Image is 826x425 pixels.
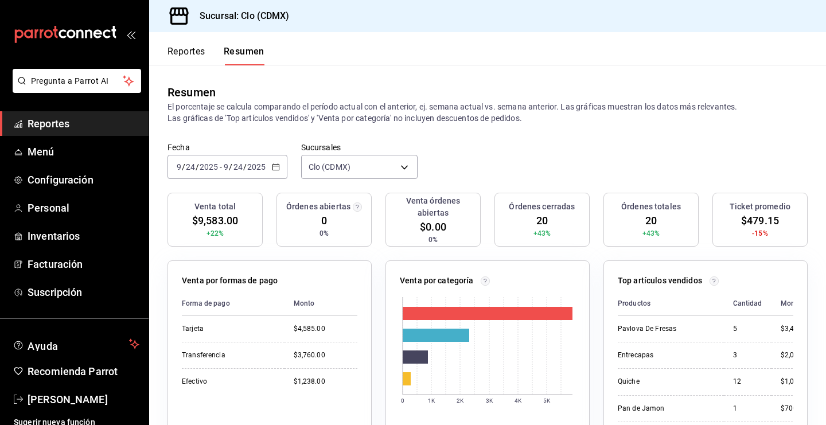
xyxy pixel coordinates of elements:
text: 5K [543,397,551,404]
div: $3,430.00 [781,324,812,334]
h3: Sucursal: Clo (CDMX) [190,9,290,23]
p: Venta por categoría [400,275,474,287]
text: 2K [457,397,464,404]
span: / [196,162,199,171]
span: +22% [206,228,224,239]
span: -15% [752,228,768,239]
input: -- [176,162,182,171]
h3: Venta órdenes abiertas [391,195,476,219]
span: Configuración [28,172,139,188]
span: Personal [28,200,139,216]
span: / [243,162,247,171]
div: $3,760.00 [294,350,357,360]
div: Pan de Jamon [618,404,715,414]
span: - [220,162,222,171]
input: ---- [247,162,266,171]
input: ---- [199,162,219,171]
div: 5 [733,324,762,334]
div: 3 [733,350,762,360]
p: Top artículos vendidos [618,275,702,287]
span: 20 [536,213,548,228]
div: $1,238.00 [294,377,357,387]
span: 0 [321,213,327,228]
div: $700.00 [781,404,812,414]
span: 20 [645,213,657,228]
h3: Órdenes totales [621,201,681,213]
span: 0% [428,235,438,245]
button: Pregunta a Parrot AI [13,69,141,93]
text: 1K [428,397,435,404]
div: 12 [733,377,762,387]
th: Monto [772,291,812,316]
text: 0 [401,397,404,404]
div: Pavlova De Fresas [618,324,715,334]
span: +43% [533,228,551,239]
div: Resumen [167,84,216,101]
span: $479.15 [741,213,779,228]
span: / [182,162,185,171]
h3: Órdenes cerradas [509,201,575,213]
text: 3K [486,397,493,404]
button: Resumen [224,46,264,65]
p: El porcentaje se calcula comparando el período actual con el anterior, ej. semana actual vs. sema... [167,101,808,124]
p: Venta por formas de pago [182,275,278,287]
span: +43% [642,228,660,239]
input: -- [223,162,229,171]
span: Inventarios [28,228,139,244]
div: Tarjeta [182,324,275,334]
div: Transferencia [182,350,275,360]
div: Entrecapas [618,350,715,360]
text: 4K [515,397,522,404]
div: $4,585.00 [294,324,357,334]
span: Menú [28,144,139,159]
h3: Venta total [194,201,236,213]
span: Facturación [28,256,139,272]
h3: Ticket promedio [730,201,790,213]
th: Productos [618,291,724,316]
span: Pregunta a Parrot AI [31,75,123,87]
div: $1,080.00 [781,377,812,387]
div: 1 [733,404,762,414]
span: Reportes [28,116,139,131]
span: $9,583.00 [192,213,238,228]
span: Ayuda [28,337,124,351]
button: open_drawer_menu [126,30,135,39]
button: Reportes [167,46,205,65]
div: Efectivo [182,377,275,387]
span: Clo (CDMX) [309,161,350,173]
span: 0% [320,228,329,239]
span: / [229,162,232,171]
div: Quiche [618,377,715,387]
h3: Órdenes abiertas [286,201,350,213]
a: Pregunta a Parrot AI [8,83,141,95]
th: Forma de pago [182,291,285,316]
span: $0.00 [420,219,446,235]
input: -- [233,162,243,171]
div: navigation tabs [167,46,264,65]
label: Sucursales [301,143,418,151]
th: Monto [285,291,357,316]
span: Recomienda Parrot [28,364,139,379]
span: Suscripción [28,284,139,300]
div: $2,050.00 [781,350,812,360]
input: -- [185,162,196,171]
th: Cantidad [724,291,772,316]
label: Fecha [167,143,287,151]
span: [PERSON_NAME] [28,392,139,407]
